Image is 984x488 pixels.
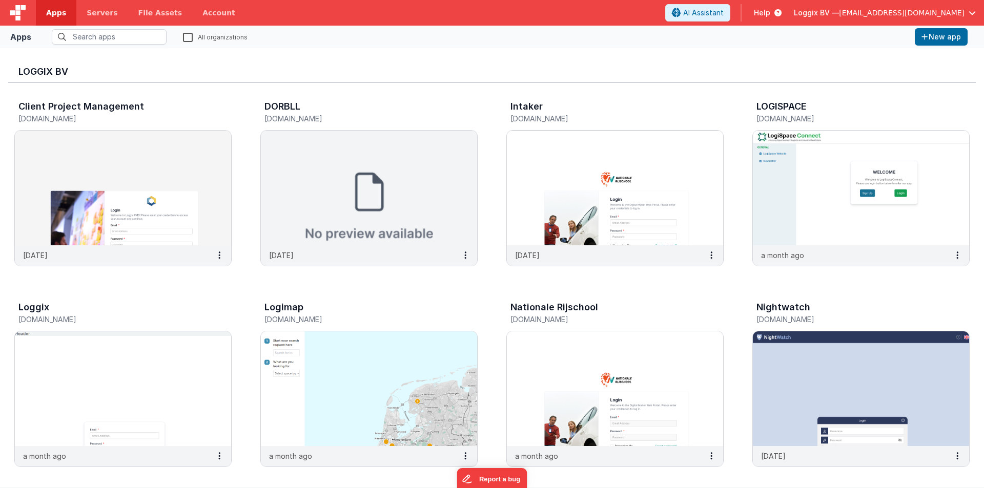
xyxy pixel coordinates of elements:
h5: [DOMAIN_NAME] [264,315,452,323]
h3: Loggix BV [18,67,966,77]
span: AI Assistant [683,8,724,18]
h3: LOGISPACE [756,101,807,112]
span: File Assets [138,8,182,18]
span: Help [754,8,770,18]
h3: Nightwatch [756,302,810,312]
span: Servers [87,8,117,18]
h5: [DOMAIN_NAME] [18,115,206,122]
h3: Logimap [264,302,303,312]
p: [DATE] [269,250,294,261]
h3: Client Project Management [18,101,144,112]
h3: Loggix [18,302,49,312]
p: [DATE] [515,250,540,261]
h5: [DOMAIN_NAME] [264,115,452,122]
input: Search apps [52,29,167,45]
p: a month ago [761,250,804,261]
h5: [DOMAIN_NAME] [756,315,944,323]
p: a month ago [269,451,312,461]
button: AI Assistant [665,4,730,22]
h5: [DOMAIN_NAME] [510,115,698,122]
h3: Intaker [510,101,543,112]
p: a month ago [23,451,66,461]
div: Apps [10,31,31,43]
h5: [DOMAIN_NAME] [18,315,206,323]
button: Loggix BV — [EMAIL_ADDRESS][DOMAIN_NAME] [794,8,976,18]
h3: Nationale Rijschool [510,302,598,312]
span: Loggix BV — [794,8,839,18]
h5: [DOMAIN_NAME] [756,115,944,122]
p: [DATE] [761,451,786,461]
h3: DORBLL [264,101,300,112]
p: [DATE] [23,250,48,261]
button: New app [915,28,968,46]
span: [EMAIL_ADDRESS][DOMAIN_NAME] [839,8,965,18]
span: Apps [46,8,66,18]
label: All organizations [183,32,248,41]
p: a month ago [515,451,558,461]
h5: [DOMAIN_NAME] [510,315,698,323]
